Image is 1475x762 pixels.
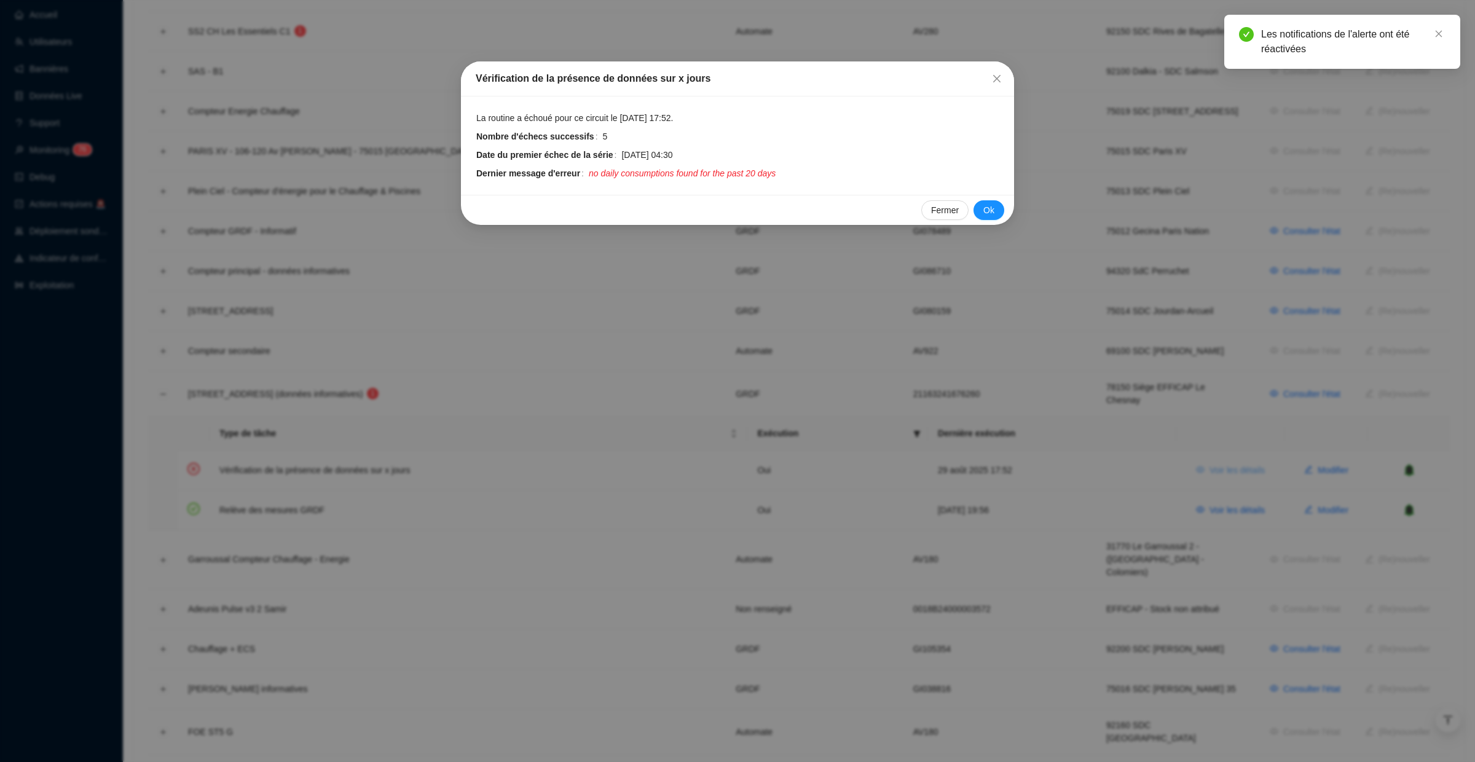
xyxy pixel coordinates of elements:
[983,204,994,217] span: Ok
[589,167,776,180] span: no daily consumptions found for the past 20 days
[987,74,1007,84] span: Fermer
[476,132,594,141] strong: Nombre d'échecs successifs
[476,112,673,125] span: La routine a échoué pour ce circuit le [DATE] 17:52.
[1239,27,1254,42] span: check-circle
[931,204,959,217] span: Fermer
[974,200,1004,220] button: Ok
[987,69,1007,88] button: Close
[1434,29,1443,38] span: close
[921,200,969,220] button: Fermer
[476,150,613,160] strong: Date du premier échec de la série
[603,130,608,143] span: 5
[1261,27,1445,57] div: Les notifications de l'alerte ont été réactivées
[621,149,672,162] span: [DATE] 04:30
[992,74,1002,84] span: close
[476,168,580,178] strong: Dernier message d'erreur
[1432,27,1445,41] a: Close
[476,71,999,86] div: Vérification de la présence de données sur x jours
